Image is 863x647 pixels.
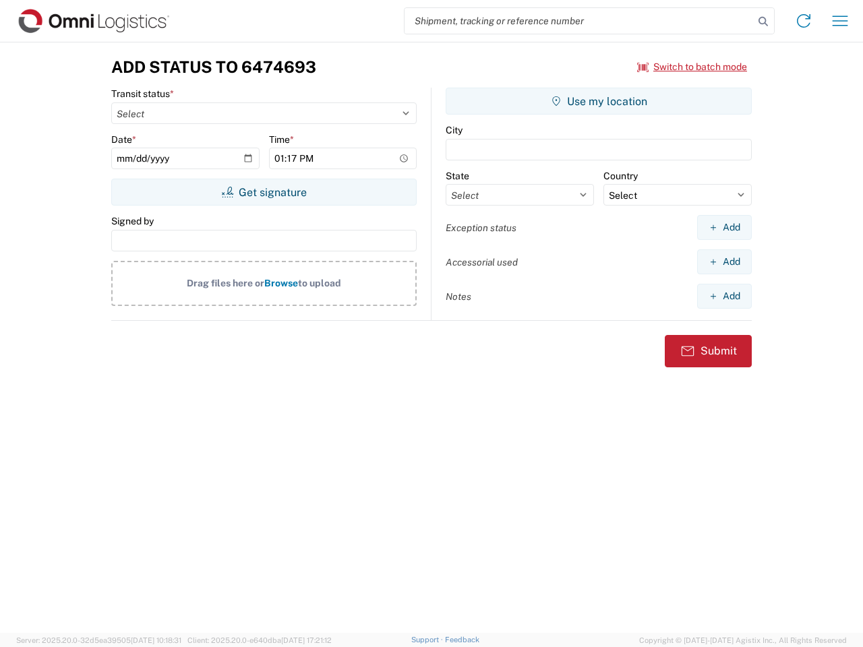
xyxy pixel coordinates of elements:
[637,56,747,78] button: Switch to batch mode
[411,636,445,644] a: Support
[405,8,754,34] input: Shipment, tracking or reference number
[697,284,752,309] button: Add
[445,636,479,644] a: Feedback
[639,634,847,646] span: Copyright © [DATE]-[DATE] Agistix Inc., All Rights Reserved
[281,636,332,644] span: [DATE] 17:21:12
[111,88,174,100] label: Transit status
[187,278,264,288] span: Drag files here or
[603,170,638,182] label: Country
[446,88,752,115] button: Use my location
[697,249,752,274] button: Add
[16,636,181,644] span: Server: 2025.20.0-32d5ea39505
[697,215,752,240] button: Add
[446,256,518,268] label: Accessorial used
[298,278,341,288] span: to upload
[111,179,417,206] button: Get signature
[111,215,154,227] label: Signed by
[446,290,471,303] label: Notes
[264,278,298,288] span: Browse
[111,57,316,77] h3: Add Status to 6474693
[269,133,294,146] label: Time
[131,636,181,644] span: [DATE] 10:18:31
[665,335,752,367] button: Submit
[446,124,463,136] label: City
[446,170,469,182] label: State
[446,222,516,234] label: Exception status
[187,636,332,644] span: Client: 2025.20.0-e640dba
[111,133,136,146] label: Date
